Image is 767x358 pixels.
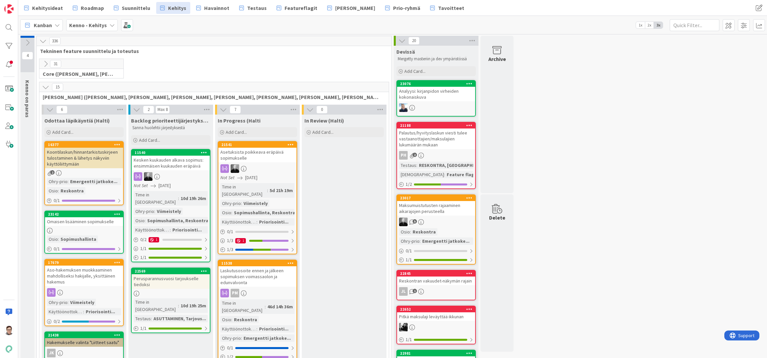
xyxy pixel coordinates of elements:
span: 2 [413,153,417,157]
div: 11540 [135,150,210,155]
div: 22845 [400,271,475,276]
span: Suunnittelu [122,4,150,12]
div: 21438 [45,332,123,338]
div: 23142 [45,211,123,217]
a: 21188Palautus/hyvityslaskun viesti tulee vastaanottajien/maksulajien lukumäärän mukaanPHTestaus:R... [396,122,476,189]
span: Add Card... [312,129,334,135]
div: Reskontra [411,228,437,235]
span: 7 [230,106,241,114]
span: Add Card... [226,129,247,135]
img: JJ [399,103,408,112]
a: Tavoitteet [426,2,468,14]
div: 11538Laskutusosoite ennen ja jälkeen sopimuksen voimassaolon ja edunvalvonta [218,260,296,287]
div: Osio [47,235,58,243]
span: 0 / 1 [54,245,60,252]
span: [PERSON_NAME] [335,4,375,12]
span: : [178,195,179,202]
div: JK [47,349,56,357]
div: 0/1 [45,196,123,205]
div: 17679 [45,260,123,266]
div: Ohry-prio [220,334,241,342]
a: 11540Kesken kuukauden alkava sopimus: ensimmäisen kuukauden eräpäiväMVNot Set[DATE]Time in [GEOGR... [131,149,210,262]
div: 1/1 [397,335,475,344]
span: 31 [50,60,61,68]
span: 1 [413,289,417,293]
span: 1 / 1 [140,245,147,252]
span: 1 / 1 [140,254,147,261]
p: Sanna huolehtii järjestyksestä [132,125,209,130]
span: : [241,334,242,342]
div: Maksumuistutusten rajaaminen aikarajojen perusteella [397,201,475,216]
div: Emergentti jatkoke... [242,334,293,342]
div: ASUTTAMINEN, Tarjous... [152,315,208,322]
a: Testaus [235,2,271,14]
div: Sopimushallinta, Reskontra [146,217,210,224]
span: 1 / 1 [406,336,412,343]
div: Max 8 [158,108,168,111]
div: 23017Maksumuistutusten rajaaminen aikarajojen perusteella [397,195,475,216]
img: SM [4,326,14,335]
div: 10d 19h 26m [179,195,208,202]
span: : [170,226,171,233]
div: 21188 [397,123,475,128]
div: Reskontra [232,316,259,323]
div: Time in [GEOGRAPHIC_DATA] [134,191,178,206]
span: 0 / 1 [406,247,412,254]
div: PM [218,289,296,297]
div: 16377Koontilaskun/hinnantarkistuskirjeen tulostaminen & lähetys näkyviin käyttöliittymään [45,142,123,168]
p: Mergetty masteriin ja dev ympäristössä [398,56,474,62]
span: Add Card... [52,129,73,135]
div: Osio [220,316,231,323]
span: 6 [56,106,68,114]
div: 1/1 [132,244,210,253]
div: Käyttöönottokriittisyys [47,308,83,315]
span: 20 [408,37,420,45]
div: Perusparannusvuosi tarjoukselle tiedoksi [132,274,210,289]
span: 2 [143,106,154,114]
div: Analyysi: kirjanpidon virheiden kokonaiskuva [397,87,475,101]
div: PM [231,289,239,297]
div: 23076 [400,81,475,86]
span: : [178,302,179,309]
span: : [68,178,68,185]
div: Viimeistely [242,200,269,207]
span: Support [14,1,30,9]
div: 23142 [48,212,123,217]
div: Reskontra [59,187,85,194]
b: Kenno - Kehitys [69,22,107,28]
span: : [58,187,59,194]
span: Tavoitteet [438,4,464,12]
div: Pitkä maksulaji leväyttää ikkunan [397,312,475,321]
div: Priorisointi... [171,226,203,233]
span: Odottaa läpikäyntiä (Halti) [44,117,110,124]
span: Core (Pasi, Jussi, JaakkoHä, Jyri, Leo, MikkoK, Väinö, MattiH) [43,71,115,77]
div: 21438Hakemukselle valinta "Liitteet saatu" [45,332,123,347]
span: 336 [49,37,61,45]
a: 16377Koontilaskun/hinnantarkistuskirjeen tulostaminen & lähetys näkyviin käyttöliittymäänOhry-pri... [44,141,124,205]
div: 1/1 [132,324,210,332]
div: Kesken kuukauden alkava sopimus: ensimmäisen kuukauden eräpäivä [132,156,210,170]
div: 21541 [218,142,296,148]
span: Featureflagit [285,4,317,12]
div: 0/2 [45,317,123,326]
a: Roadmap [69,2,108,14]
a: [PERSON_NAME] [323,2,379,14]
span: 4 [22,52,33,60]
div: Feature flag [445,171,476,178]
div: 22569 [132,268,210,274]
div: 23076Analyysi: kirjanpidon virheiden kokonaiskuva [397,81,475,101]
span: 0 / 1 [54,197,60,204]
div: RESKONTRA, [GEOGRAPHIC_DATA] [417,162,493,169]
span: Halti (Sebastian, VilleH, Riikka, Antti, MikkoV, PetriH, PetriM) [43,94,381,100]
span: 5 [413,219,417,224]
div: 21438 [48,333,123,337]
div: 22981 [397,350,475,356]
div: Laskutusosoite ennen ja jälkeen sopimuksen voimassaolon ja edunvalvonta [218,266,296,287]
div: 21541Asetuksista poikkeava eräpäivä sopimukselle [218,142,296,162]
div: PH [399,151,408,160]
div: Testaus [134,315,151,322]
div: [DEMOGRAPHIC_DATA] [399,171,444,178]
span: 0 / 2 [54,318,60,325]
div: 16377 [48,142,123,147]
div: Viimeistely [68,299,96,306]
